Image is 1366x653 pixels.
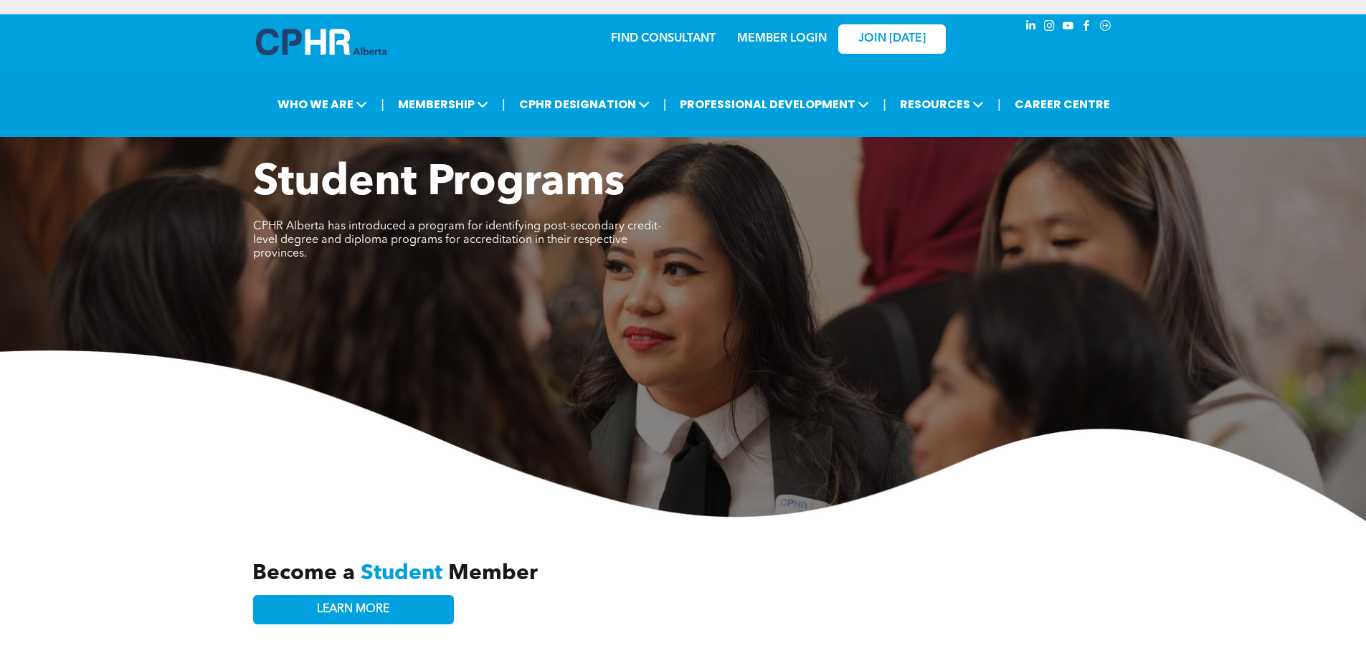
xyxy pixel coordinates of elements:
a: LEARN MORE [253,595,454,624]
span: JOIN [DATE] [858,32,926,46]
a: linkedin [1023,18,1039,37]
span: RESOURCES [896,91,988,118]
li: | [883,90,886,119]
li: | [663,90,667,119]
img: A blue and white logo for cp alberta [256,29,386,55]
span: Student Programs [253,162,625,205]
span: CPHR Alberta has introduced a program for identifying post-secondary credit-level degree and dipl... [253,221,661,259]
li: | [381,90,384,119]
span: WHO WE ARE [273,91,371,118]
span: CPHR DESIGNATION [515,91,654,118]
a: facebook [1079,18,1095,37]
span: PROFESSIONAL DEVELOPMENT [675,91,873,118]
a: Social network [1098,18,1114,37]
a: instagram [1042,18,1058,37]
a: FIND CONSULTANT [611,33,716,44]
a: MEMBER LOGIN [737,33,827,44]
span: Become a [252,563,355,584]
a: CAREER CENTRE [1010,91,1114,118]
span: LEARN MORE [317,603,389,616]
span: Student [361,563,442,584]
a: youtube [1061,18,1076,37]
li: | [997,90,1001,119]
a: JOIN [DATE] [838,24,946,54]
span: Member [448,563,538,584]
span: MEMBERSHIP [394,91,493,118]
li: | [502,90,506,119]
